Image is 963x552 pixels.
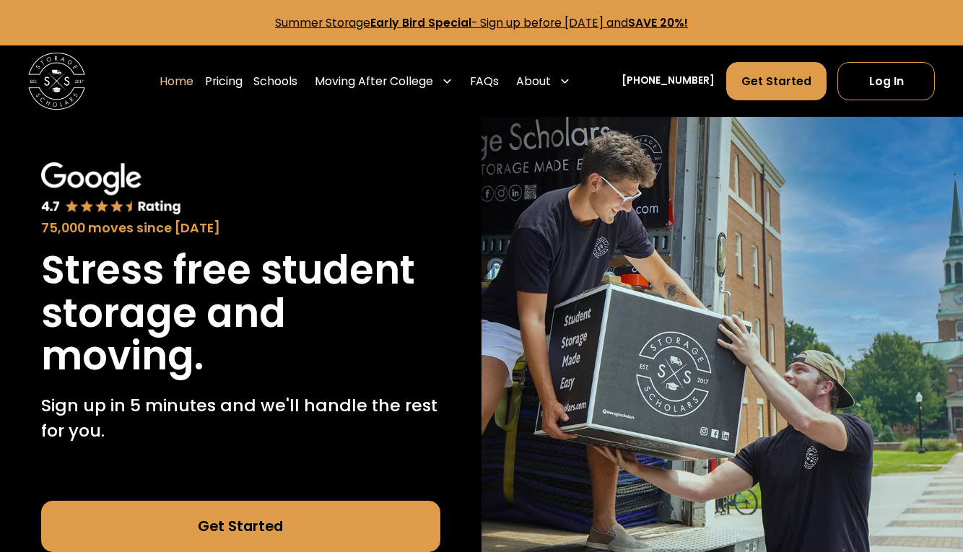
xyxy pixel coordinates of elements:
[470,61,499,101] a: FAQs
[315,73,433,90] div: Moving After College
[370,14,471,31] strong: Early Bird Special
[628,14,688,31] strong: SAVE 20%!
[41,249,440,378] h1: Stress free student storage and moving.
[622,74,715,89] a: [PHONE_NUMBER]
[253,61,297,101] a: Schools
[41,501,440,552] a: Get Started
[205,61,243,101] a: Pricing
[275,14,688,31] a: Summer StorageEarly Bird Special- Sign up before [DATE] andSAVE 20%!
[41,219,440,238] div: 75,000 moves since [DATE]
[160,61,193,101] a: Home
[516,73,551,90] div: About
[837,62,934,100] a: Log In
[28,53,85,110] img: Storage Scholars main logo
[41,393,440,444] p: Sign up in 5 minutes and we'll handle the rest for you.
[41,162,180,216] img: Google 4.7 star rating
[726,62,826,100] a: Get Started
